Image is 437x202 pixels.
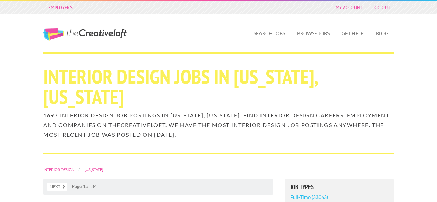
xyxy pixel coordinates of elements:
[85,167,103,172] a: [US_STATE]
[290,184,389,190] h5: Job Types
[43,179,273,195] nav: of 84
[370,26,394,41] a: Blog
[72,183,86,189] strong: Page 1
[248,26,291,41] a: Search Jobs
[369,2,394,12] a: Log Out
[43,167,74,172] a: Interior Design
[45,2,76,12] a: Employers
[332,2,366,12] a: My Account
[292,26,335,41] a: Browse Jobs
[43,67,394,107] h1: Interior Design Jobs in [US_STATE], [US_STATE]
[290,192,328,202] a: Full-Time (33063)
[43,110,394,140] h2: 1693 Interior Design job postings in [US_STATE], [US_STATE]. Find Interior Design careers, employ...
[47,183,67,191] a: Next
[336,26,369,41] a: Get Help
[43,28,127,41] a: The Creative Loft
